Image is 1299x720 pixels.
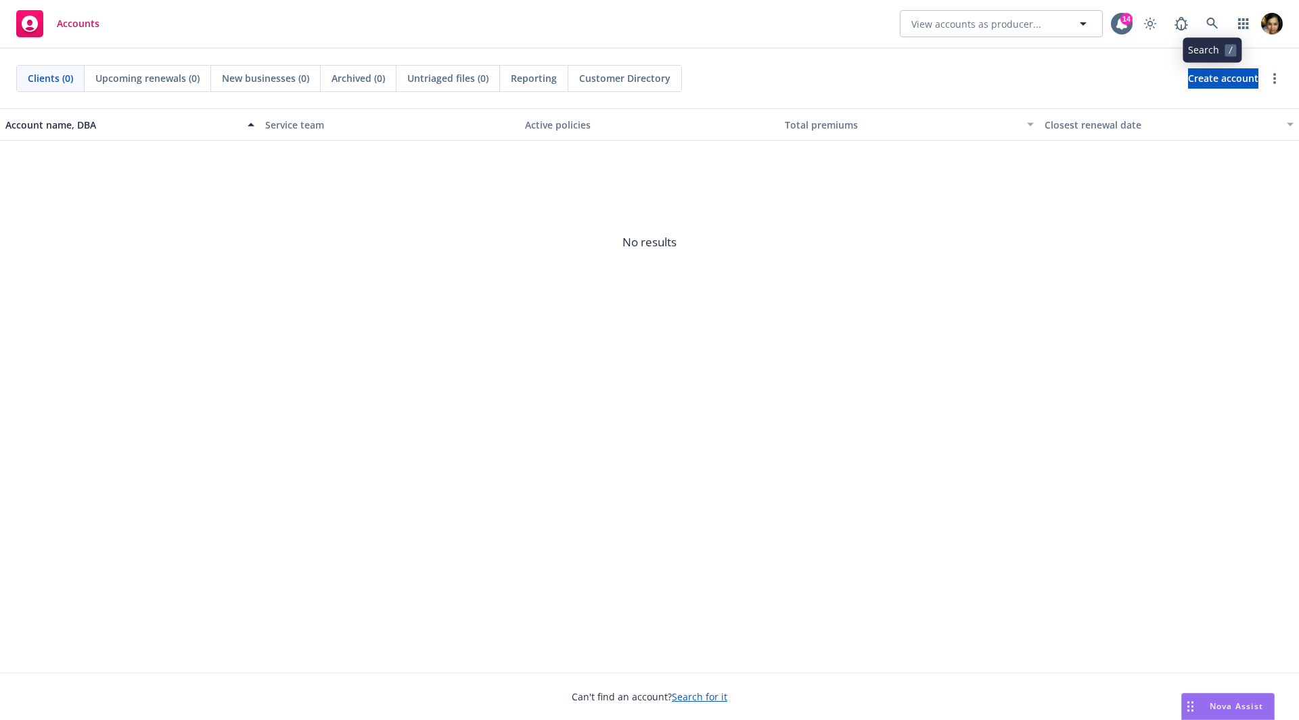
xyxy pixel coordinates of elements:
[785,118,1019,132] div: Total premiums
[779,108,1039,141] button: Total premiums
[1261,13,1283,35] img: photo
[260,108,520,141] button: Service team
[1199,10,1226,37] a: Search
[28,71,73,85] span: Clients (0)
[1120,13,1133,25] div: 14
[911,17,1041,31] span: View accounts as producer...
[1188,68,1258,89] a: Create account
[1137,10,1164,37] a: Toggle theme
[511,71,557,85] span: Reporting
[1039,108,1299,141] button: Closest renewal date
[95,71,200,85] span: Upcoming renewals (0)
[1210,700,1263,712] span: Nova Assist
[1045,118,1279,132] div: Closest renewal date
[1182,694,1199,719] div: Drag to move
[1230,10,1257,37] a: Switch app
[525,118,774,132] div: Active policies
[1181,693,1275,720] button: Nova Assist
[900,10,1103,37] button: View accounts as producer...
[407,71,488,85] span: Untriaged files (0)
[572,690,727,704] span: Can't find an account?
[222,71,309,85] span: New businesses (0)
[332,71,385,85] span: Archived (0)
[672,690,727,703] a: Search for it
[5,118,240,132] div: Account name, DBA
[1168,10,1195,37] a: Report a Bug
[265,118,514,132] div: Service team
[520,108,779,141] button: Active policies
[1267,70,1283,87] a: more
[1188,66,1258,91] span: Create account
[11,5,105,43] a: Accounts
[57,18,99,29] span: Accounts
[579,71,670,85] span: Customer Directory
